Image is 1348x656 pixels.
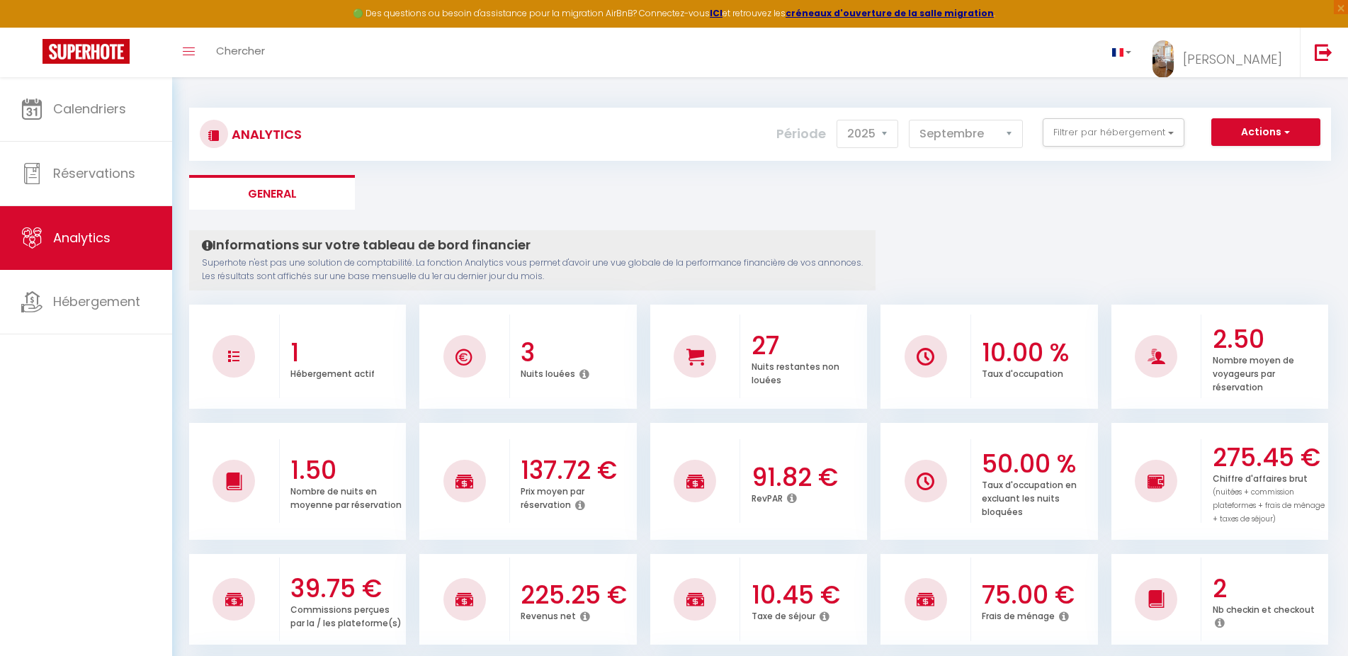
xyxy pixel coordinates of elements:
[1183,50,1282,68] span: [PERSON_NAME]
[982,449,1094,479] h3: 50.00 %
[982,365,1063,380] p: Taux d'occupation
[752,358,839,386] p: Nuits restantes non louées
[43,39,130,64] img: Super Booking
[752,331,863,361] h3: 27
[1213,351,1294,393] p: Nombre moyen de voyageurs par réservation
[521,607,576,622] p: Revenus net
[752,607,815,622] p: Taxe de séjour
[290,601,402,629] p: Commissions perçues par la / les plateforme(s)
[521,580,633,610] h3: 225.25 €
[1213,443,1325,473] h3: 275.45 €
[53,164,135,182] span: Réservations
[290,574,402,604] h3: 39.75 €
[521,456,633,485] h3: 137.72 €
[752,463,863,492] h3: 91.82 €
[982,607,1055,622] p: Frais de ménage
[521,482,584,511] p: Prix moyen par réservation
[53,293,140,310] span: Hébergement
[982,338,1094,368] h3: 10.00 %
[982,476,1077,518] p: Taux d'occupation en excluant les nuits bloquées
[228,118,302,150] h3: Analytics
[521,338,633,368] h3: 3
[1213,601,1315,616] p: Nb checkin et checkout
[290,338,402,368] h3: 1
[290,456,402,485] h3: 1.50
[1148,473,1165,490] img: NO IMAGE
[216,43,265,58] span: Chercher
[189,175,355,210] li: General
[290,482,402,511] p: Nombre de nuits en moyenne par réservation
[205,28,276,77] a: Chercher
[752,580,863,610] h3: 10.45 €
[521,365,575,380] p: Nuits louées
[53,100,126,118] span: Calendriers
[710,7,723,19] a: ICI
[917,473,934,490] img: NO IMAGE
[228,351,239,362] img: NO IMAGE
[202,237,863,253] h4: Informations sur votre tableau de bord financier
[1315,43,1332,61] img: logout
[982,580,1094,610] h3: 75.00 €
[776,118,826,149] label: Période
[1142,28,1300,77] a: ... [PERSON_NAME]
[1211,118,1320,147] button: Actions
[53,229,111,247] span: Analytics
[11,6,54,48] button: Ouvrir le widget de chat LiveChat
[1152,40,1174,78] img: ...
[290,365,375,380] p: Hébergement actif
[1213,574,1325,604] h3: 2
[752,490,783,504] p: RevPAR
[1213,470,1325,525] p: Chiffre d'affaires brut
[1043,118,1184,147] button: Filtrer par hébergement
[786,7,994,19] a: créneaux d'ouverture de la salle migration
[202,256,863,283] p: Superhote n'est pas une solution de comptabilité. La fonction Analytics vous permet d'avoir une v...
[1213,324,1325,354] h3: 2.50
[1213,487,1325,524] span: (nuitées + commission plateformes + frais de ménage + taxes de séjour)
